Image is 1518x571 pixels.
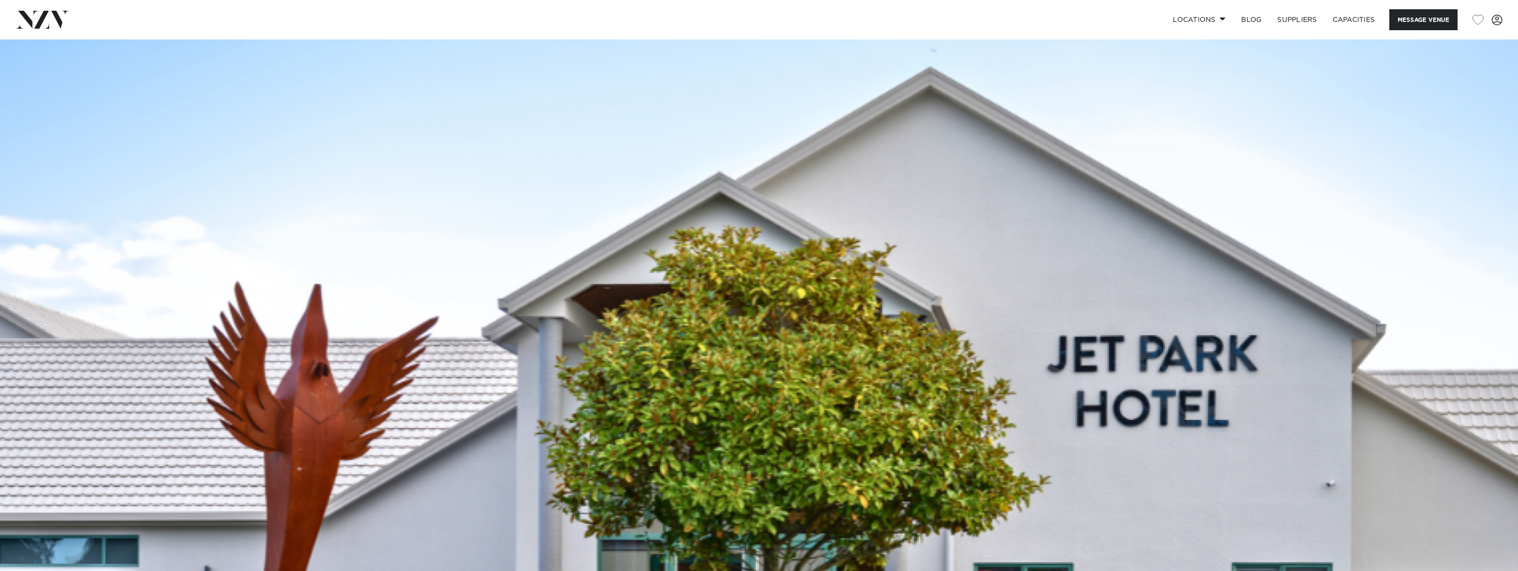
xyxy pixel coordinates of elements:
[16,11,69,28] img: nzv-logo.png
[1269,9,1324,30] a: SUPPLIERS
[1325,9,1383,30] a: Capacities
[1165,9,1233,30] a: Locations
[1389,9,1458,30] button: Message Venue
[1233,9,1269,30] a: BLOG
